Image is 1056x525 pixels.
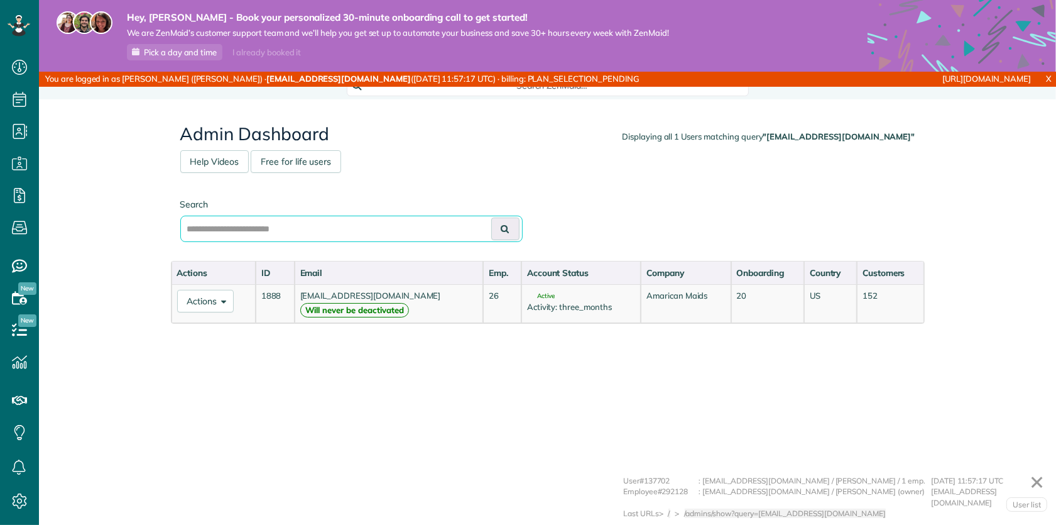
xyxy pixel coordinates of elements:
div: Email [300,267,478,279]
a: ✕ [1023,467,1050,497]
span: /admins/show?query=[EMAIL_ADDRESS][DOMAIN_NAME] [685,509,886,518]
a: [URL][DOMAIN_NAME] [943,74,1031,84]
img: jorge-587dff0eeaa6aab1f244e6dc62b8924c3b6ad411094392a53c71c6c4a576187d.jpg [73,11,95,34]
strong: Will never be deactivated [300,303,409,318]
strong: Hey, [PERSON_NAME] - Book your personalized 30-minute onboarding call to get started! [127,11,669,24]
label: Search [180,198,523,211]
a: Free for life users [251,150,341,173]
div: Company [646,267,725,279]
span: New [18,282,36,295]
img: michelle-19f622bdf1676172e81f8f8fba1fb50e276960ebfe0243fe18214015130c80e4.jpg [90,11,112,34]
a: X [1041,72,1056,86]
button: Actions [177,290,234,312]
a: Pick a day and time [127,44,222,60]
span: Active [527,293,555,299]
a: User list [1006,497,1047,512]
a: Help Videos [180,150,249,173]
td: Amarican Maids [641,284,731,323]
div: Country [810,267,851,279]
div: You are logged in as [PERSON_NAME] ([PERSON_NAME]) · ([DATE] 11:57:17 UTC) · billing: PLAN_SELECT... [39,72,702,87]
span: We are ZenMaid’s customer support team and we’ll help you get set up to automate your business an... [127,28,669,38]
span: / [668,509,670,518]
strong: "[EMAIL_ADDRESS][DOMAIN_NAME]" [763,131,915,141]
div: Customers [863,267,918,279]
div: User#137702 [623,475,699,487]
div: I already booked it [225,45,308,60]
img: maria-72a9807cf96188c08ef61303f053569d2e2a8a1cde33d635c8a3ac13582a053d.jpg [57,11,79,34]
div: ID [261,267,289,279]
td: 26 [483,284,521,323]
h2: Admin Dashboard [180,124,915,144]
div: Activity: three_months [527,301,635,313]
td: 1888 [256,284,295,323]
div: Account Status [527,267,635,279]
div: Actions [177,267,250,279]
div: Onboarding [737,267,798,279]
div: > > [659,508,891,519]
div: [DATE] 11:57:17 UTC [931,475,1044,487]
div: Employee#292128 [623,486,699,508]
span: New [18,314,36,327]
div: : [EMAIL_ADDRESS][DOMAIN_NAME] / [PERSON_NAME] / 1 emp. [699,475,931,487]
span: Pick a day and time [144,47,217,57]
div: Last URLs [623,508,659,519]
div: [EMAIL_ADDRESS][DOMAIN_NAME] [931,486,1044,508]
div: Emp. [489,267,516,279]
strong: [EMAIL_ADDRESS][DOMAIN_NAME] [266,74,411,84]
td: 20 [731,284,804,323]
div: Displaying all 1 Users matching query [622,131,915,143]
td: 152 [857,284,923,323]
td: US [804,284,857,323]
td: [EMAIL_ADDRESS][DOMAIN_NAME] [295,284,484,323]
div: : [EMAIL_ADDRESS][DOMAIN_NAME] / [PERSON_NAME] (owner) [699,486,931,508]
